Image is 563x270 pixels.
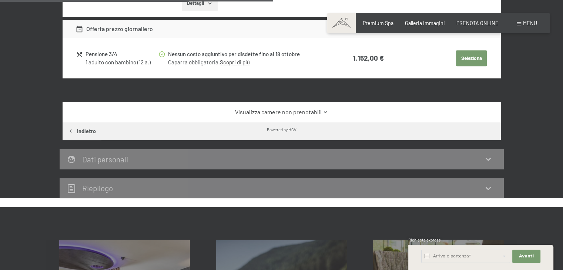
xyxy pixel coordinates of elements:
[363,20,393,26] a: Premium Spa
[408,237,441,242] span: Richiesta express
[168,58,322,66] div: Caparra obbligatoria.
[82,155,128,164] h2: Dati personali
[523,20,537,26] span: Menu
[353,54,384,62] strong: 1.152,00 €
[456,50,487,67] button: Seleziona
[63,20,501,38] div: Offerta prezzo giornaliero1.152,00 €
[76,108,487,116] a: Visualizza camere non prenotabili
[456,20,499,26] a: PRENOTA ONLINE
[63,122,101,140] button: Indietro
[405,20,445,26] a: Galleria immagini
[76,24,153,33] div: Offerta prezzo giornaliero
[86,50,158,58] div: Pensione 3/4
[512,250,540,263] button: Avanti
[86,58,158,66] div: 1 adulto con bambino (12 a.)
[220,59,250,65] a: Scopri di più
[168,50,322,58] div: Nessun costo aggiuntivo per disdette fino al 18 ottobre
[82,183,113,193] h2: Riepilogo
[519,253,534,259] span: Avanti
[267,126,296,132] div: Powered by HGV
